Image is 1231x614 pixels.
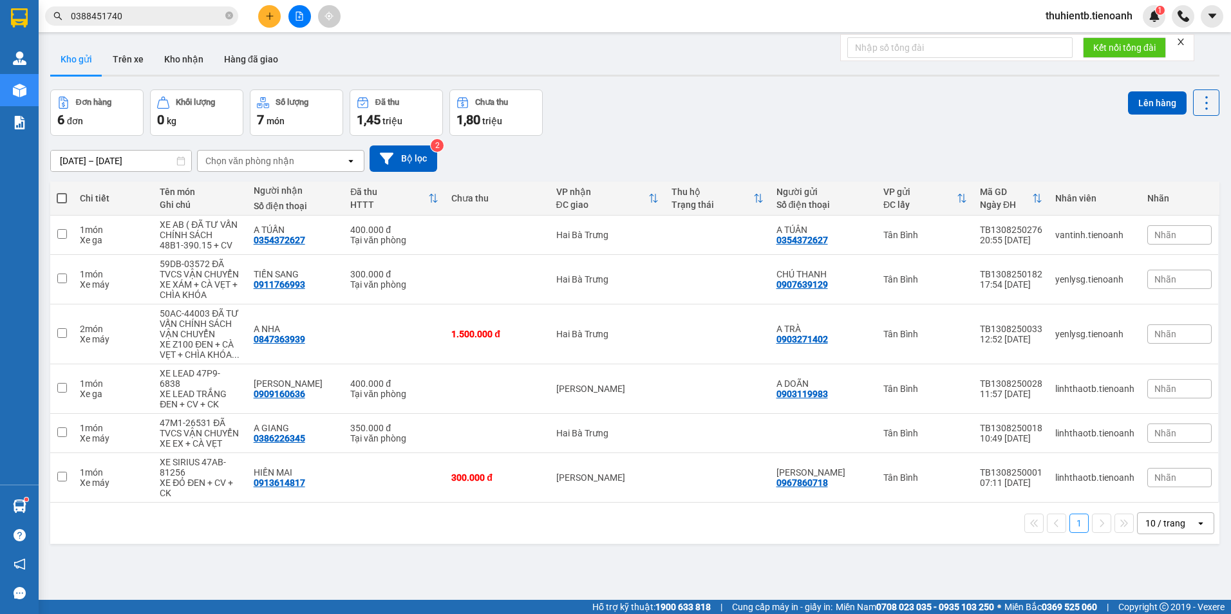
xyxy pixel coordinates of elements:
[350,279,438,290] div: Tại văn phòng
[350,378,438,389] div: 400.000 đ
[776,187,870,197] div: Người gửi
[254,423,338,433] div: A GIANG
[883,472,967,483] div: Tân Bình
[160,259,240,279] div: 59DB-03572 ĐÃ TVCS VẬN CHUYỂN
[451,472,543,483] div: 300.000 đ
[451,193,543,203] div: Chưa thu
[877,181,973,216] th: Toggle SortBy
[102,44,154,75] button: Trên xe
[160,418,240,438] div: 47M1-26531 ĐÃ TVCS VẬN CHUYỂN
[167,116,176,126] span: kg
[53,12,62,21] span: search
[1055,428,1134,438] div: linhthaotb.tienoanh
[350,235,438,245] div: Tại văn phòng
[375,98,399,107] div: Đã thu
[720,600,722,614] span: |
[80,235,147,245] div: Xe ga
[14,587,26,599] span: message
[160,438,240,449] div: XE EX + CÀ VẸT
[776,269,870,279] div: CHÚ THANH
[883,384,967,394] div: Tân Bình
[980,200,1032,210] div: Ngày ĐH
[254,334,305,344] div: 0847363939
[254,279,305,290] div: 0911766993
[776,334,828,344] div: 0903271402
[655,602,711,612] strong: 1900 633 818
[382,116,402,126] span: triệu
[1083,37,1166,58] button: Kết nối tổng đài
[254,433,305,443] div: 0386226345
[13,116,26,129] img: solution-icon
[1055,230,1134,240] div: vantinh.tienoanh
[980,269,1042,279] div: TB1308250182
[980,389,1042,399] div: 11:57 [DATE]
[160,200,240,210] div: Ghi chú
[254,389,305,399] div: 0909160636
[672,187,753,197] div: Thu hộ
[980,235,1042,245] div: 20:55 [DATE]
[225,10,233,23] span: close-circle
[776,279,828,290] div: 0907639129
[665,181,769,216] th: Toggle SortBy
[295,12,304,21] span: file-add
[160,457,240,478] div: XE SIRIUS 47AB-81256
[997,604,1001,609] span: ⚪️
[776,478,828,488] div: 0967860718
[776,200,870,210] div: Số điện thoại
[57,112,64,127] span: 6
[51,151,191,171] input: Select a date range.
[71,9,223,23] input: Tìm tên, số ĐT hoặc mã đơn
[556,230,659,240] div: Hai Bà Trưng
[556,472,659,483] div: [PERSON_NAME]
[350,225,438,235] div: 400.000 đ
[80,324,147,334] div: 2 món
[1154,384,1176,394] span: Nhãn
[776,225,870,235] div: A TÚÂN
[980,334,1042,344] div: 12:52 [DATE]
[254,467,338,478] div: HIỀN MAI
[50,44,102,75] button: Kho gửi
[13,51,26,65] img: warehouse-icon
[80,423,147,433] div: 1 món
[265,12,274,21] span: plus
[1055,193,1134,203] div: Nhân viên
[1154,230,1176,240] span: Nhãn
[254,269,338,279] div: TIẾN SANG
[350,187,428,197] div: Đã thu
[980,423,1042,433] div: TB1308250018
[883,329,967,339] div: Tân Bình
[876,602,994,612] strong: 0708 023 035 - 0935 103 250
[154,44,214,75] button: Kho nhận
[883,230,967,240] div: Tân Bình
[980,225,1042,235] div: TB1308250276
[214,44,288,75] button: Hàng đã giao
[980,187,1032,197] div: Mã GD
[980,378,1042,389] div: TB1308250028
[254,201,338,211] div: Số điện thoại
[1147,193,1212,203] div: Nhãn
[1201,5,1223,28] button: caret-down
[11,8,28,28] img: logo-vxr
[1055,274,1134,284] div: yenlysg.tienoanh
[350,89,443,136] button: Đã thu1,45 triệu
[1145,517,1185,530] div: 10 / trang
[836,600,994,614] span: Miền Nam
[1158,6,1162,15] span: 1
[449,89,543,136] button: Chưa thu1,80 triệu
[254,478,305,488] div: 0913614817
[973,181,1049,216] th: Toggle SortBy
[176,98,215,107] div: Khối lượng
[883,428,967,438] div: Tân Bình
[1154,472,1176,483] span: Nhãn
[475,98,508,107] div: Chưa thu
[14,529,26,541] span: question-circle
[732,600,832,614] span: Cung cấp máy in - giấy in:
[160,339,240,360] div: XE Z100 ĐEN + CÀ VẸT + CHÌA KHÓA + KIỆN BỌC MÚT
[14,558,26,570] span: notification
[160,240,240,250] div: 48B1-390.15 + CV
[150,89,243,136] button: Khối lượng0kg
[776,378,870,389] div: A DOÃN
[431,139,444,152] sup: 2
[776,389,828,399] div: 0903119983
[350,269,438,279] div: 300.000 đ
